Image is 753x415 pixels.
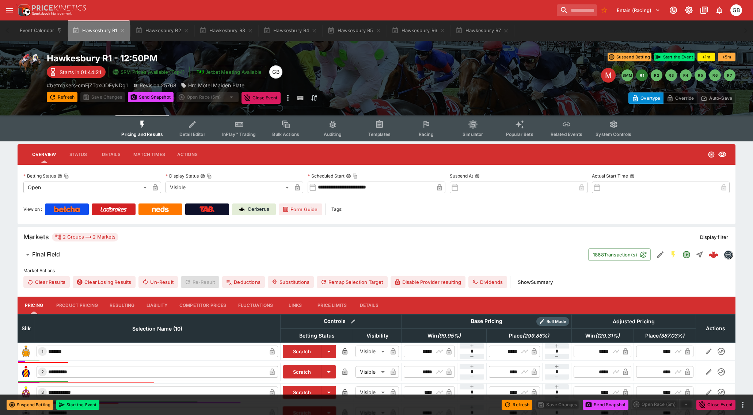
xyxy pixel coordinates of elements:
label: Market Actions [23,265,730,276]
div: Visible [355,387,387,398]
button: Suspend Betting [7,400,53,410]
th: Actions [696,314,735,342]
button: Auto-Save [697,92,735,104]
div: Show/hide Price Roll mode configuration. [536,317,569,326]
div: Edit Meeting [601,68,616,83]
button: Send Snapshot [128,92,174,102]
button: No Bookmarks [598,4,610,16]
p: Revision 25768 [140,81,176,89]
h5: Markets [23,233,49,241]
img: jetbet-logo.svg [197,68,204,76]
button: Fluctuations [232,297,279,314]
img: Cerberus [239,206,245,212]
div: Base Pricing [468,317,505,326]
button: 1868Transaction(s) [588,248,651,261]
em: ( 299.86 %) [522,331,549,340]
p: Betting Status [23,173,56,179]
span: Popular Bets [506,132,533,137]
button: Disable Provider resulting [391,276,465,288]
button: Price Limits [312,297,353,314]
span: InPlay™ Trading [222,132,256,137]
button: Hawkesbury R2 [131,20,194,41]
span: Simulator [463,132,483,137]
div: betmakers [724,250,733,259]
p: Display Status [166,173,199,179]
button: Overtype [628,92,663,104]
div: split button [176,92,239,102]
img: PriceKinetics Logo [16,3,31,18]
button: Gary Brigginshaw [728,2,744,18]
em: ( 129.31 %) [595,331,620,340]
input: search [557,4,597,16]
img: betmakers [724,251,732,259]
button: Dividends [468,276,507,288]
div: Gary Brigginshaw [730,4,742,16]
img: runner 3 [20,387,32,398]
button: Hawkesbury R1 [68,20,129,41]
button: Send Snapshot [583,400,628,410]
button: Override [663,92,697,104]
p: Copy To Clipboard [47,81,128,89]
button: Hawkesbury R6 [387,20,450,41]
span: Templates [368,132,391,137]
span: Detail Editor [179,132,205,137]
h2: Copy To Clipboard [47,53,391,64]
button: Hawkesbury R4 [259,20,322,41]
button: Toggle light/dark mode [682,4,695,17]
span: Roll Mode [544,319,569,325]
button: Scratch [283,386,322,399]
button: R1 [636,69,648,81]
em: ( 99.95 %) [437,331,461,340]
span: Place(387.03%) [637,331,692,340]
button: Bulk edit [349,317,358,326]
button: R2 [651,69,662,81]
svg: Open [708,151,715,158]
button: R5 [695,69,706,81]
button: Close Event [242,92,281,104]
div: Event type filters [115,115,637,141]
button: Start the Event [654,53,695,61]
button: +1m [697,53,715,61]
button: Documentation [697,4,711,17]
button: Open [680,248,693,261]
button: Clear Results [23,276,70,288]
span: Bulk Actions [272,132,299,137]
span: 3 [40,390,45,395]
div: 2 Groups 2 Markets [55,233,115,241]
button: Status [62,146,95,163]
button: Display filter [696,231,733,243]
button: Jetbet Meeting Available [193,66,266,78]
button: Scratch [283,365,322,378]
span: Selection Name (10) [124,324,190,333]
button: SGM Enabled [667,248,680,261]
button: Select Tenant [612,4,665,16]
p: Cerberus [248,206,269,213]
button: Match Times [128,146,171,163]
button: R7 [724,69,735,81]
p: Overtype [640,94,660,102]
span: Related Events [551,132,582,137]
img: horse_racing.png [18,53,41,76]
a: Cerberus [232,203,276,215]
a: 815ee02c-e021-46e6-ab24-7616e7691027 [706,247,721,262]
span: 2 [40,369,45,374]
span: Visibility [358,331,396,340]
p: Scheduled Start [308,173,345,179]
button: Copy To Clipboard [353,174,358,179]
span: Win(99.95%) [419,331,469,340]
p: Hrc Motel Maiden Plate [188,81,244,89]
img: TabNZ [199,206,215,212]
label: View on : [23,203,42,215]
button: Hawkesbury R7 [451,20,513,41]
p: Starts in 01:44:21 [60,68,101,76]
th: Adjusted Pricing [571,314,696,328]
button: Scratch [283,345,322,358]
button: Details [95,146,128,163]
span: Racing [419,132,434,137]
span: Win(129.31%) [577,331,628,340]
div: Visible [355,346,387,357]
button: Connected to PK [667,4,680,17]
button: Overview [26,146,62,163]
button: SMM [621,69,633,81]
h6: Final Field [32,251,60,258]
